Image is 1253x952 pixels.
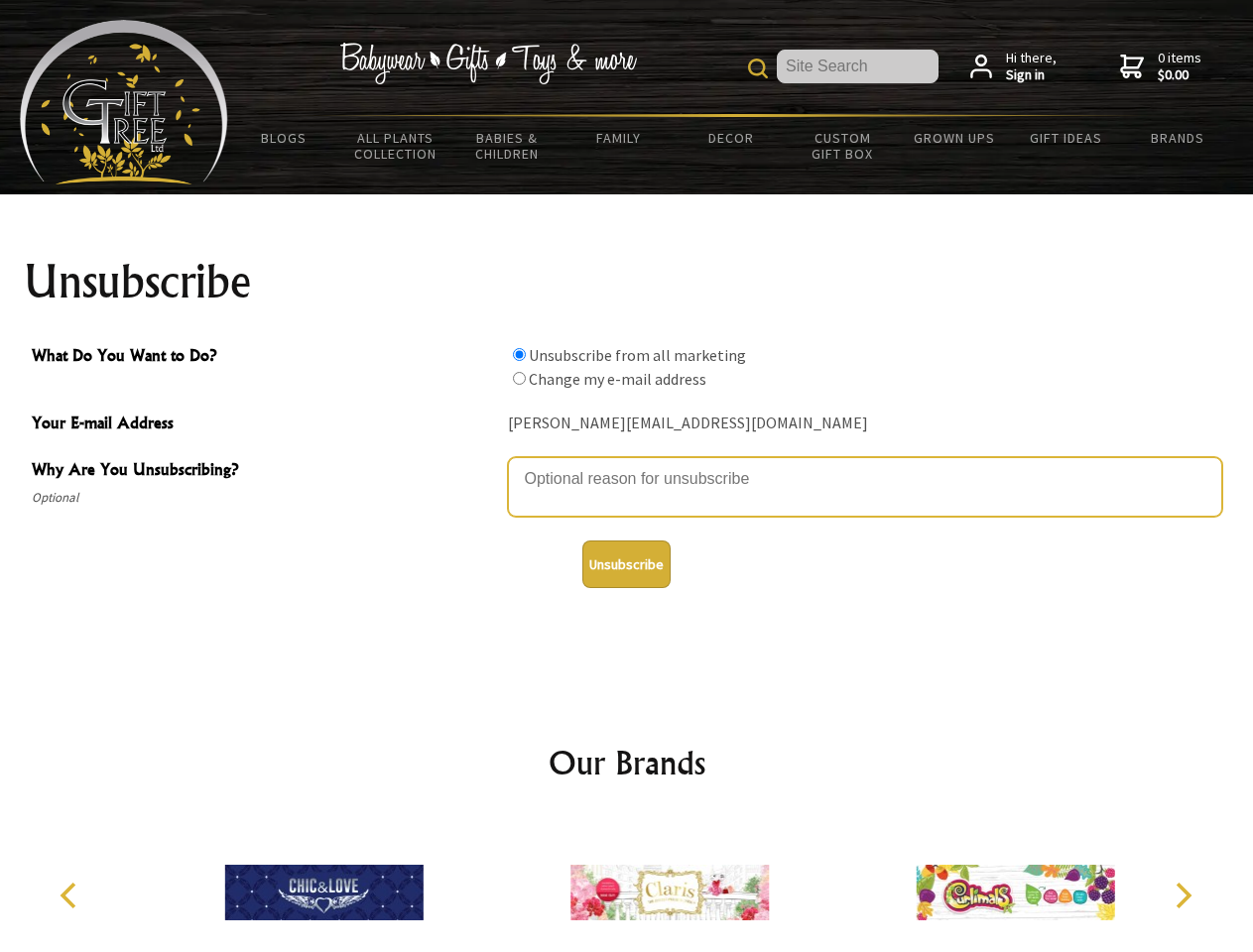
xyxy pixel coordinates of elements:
textarea: Why Are You Unsubscribing? [508,457,1222,517]
a: Decor [675,117,787,159]
a: Brands [1122,117,1234,159]
div: [PERSON_NAME][EMAIL_ADDRESS][DOMAIN_NAME] [508,409,1222,439]
a: Hi there,Sign in [970,50,1057,84]
span: Why Are You Unsubscribing? [32,457,498,486]
button: Next [1161,874,1204,917]
img: product search [748,59,768,78]
a: Gift Ideas [1010,117,1122,159]
img: Babywear - Gifts - Toys & more [339,43,637,84]
img: Babyware - Gifts - Toys and more... [20,20,228,184]
span: What Do You Want to Do? [32,343,498,372]
a: 0 items$0.00 [1120,50,1201,84]
a: Family [564,117,676,159]
label: Unsubscribe from all marketing [529,345,746,365]
a: All Plants Collection [340,117,452,175]
a: Grown Ups [898,117,1010,159]
strong: Sign in [1006,66,1057,84]
span: Optional [32,486,498,510]
a: Babies & Children [451,117,564,175]
button: Previous [50,874,93,917]
span: 0 items [1158,49,1201,84]
input: What Do You Want to Do? [513,348,526,361]
button: Unsubscribe [582,540,671,588]
a: Custom Gift Box [787,117,899,175]
a: BLOGS [228,117,340,159]
h2: Our Brands [40,739,1214,786]
span: Your E-mail Address [32,411,498,439]
label: Change my e-mail address [529,369,706,389]
input: What Do You Want to Do? [513,372,526,385]
strong: $0.00 [1158,66,1201,84]
span: Hi there, [1006,50,1057,84]
input: Site Search [777,50,939,83]
h1: Unsubscribe [24,258,1230,305]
